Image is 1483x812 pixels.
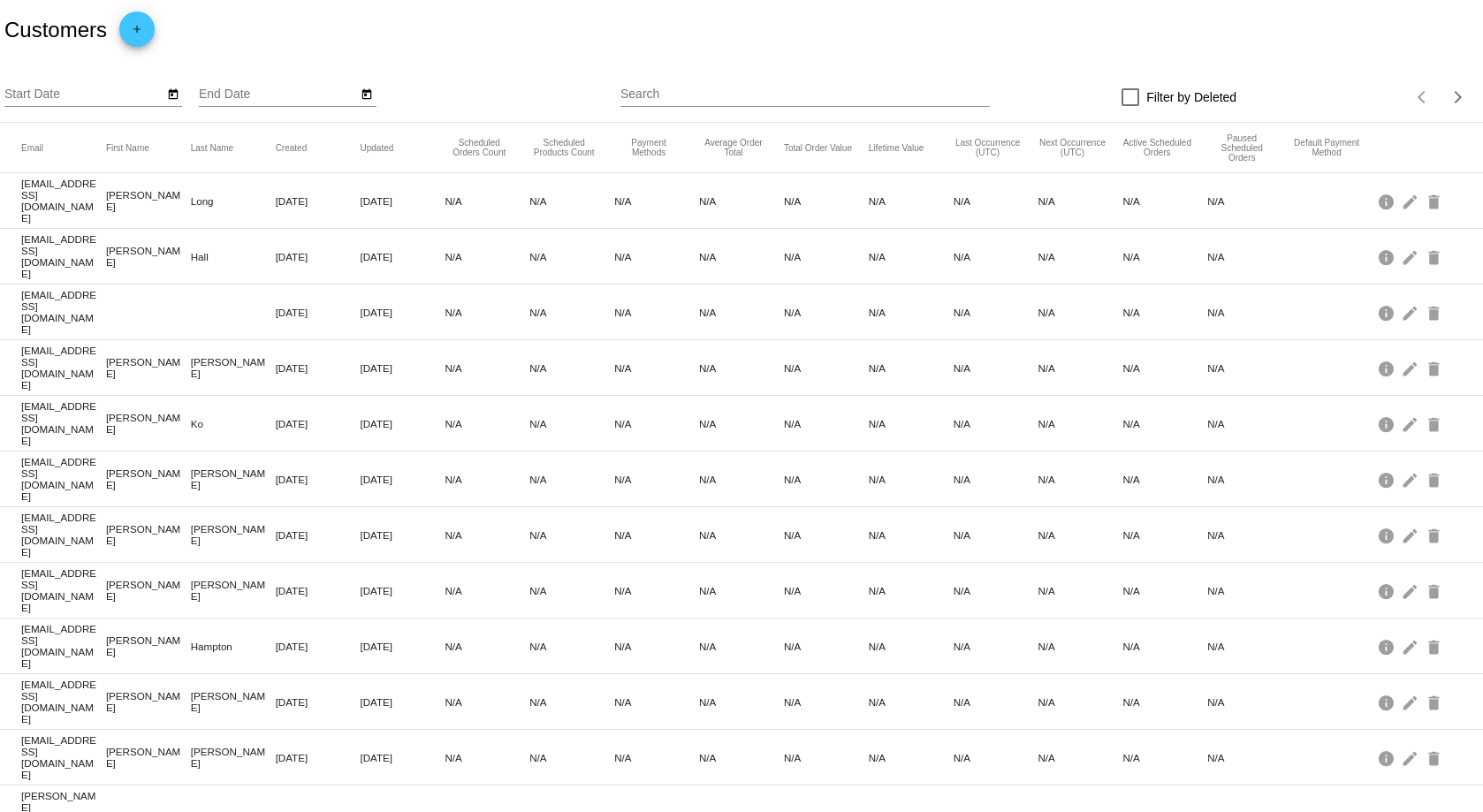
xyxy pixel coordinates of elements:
mat-cell: N/A [445,358,529,378]
mat-cell: [PERSON_NAME] [106,352,191,383]
mat-cell: N/A [614,358,699,378]
mat-cell: Ko [191,414,276,434]
mat-cell: N/A [1122,581,1207,601]
mat-cell: [PERSON_NAME] [106,463,191,495]
mat-cell: N/A [529,191,614,211]
mat-cell: N/A [1038,636,1123,656]
mat-icon: edit [1401,744,1422,771]
mat-cell: N/A [784,414,869,434]
mat-cell: N/A [869,302,954,323]
mat-cell: N/A [1122,636,1207,656]
mat-cell: [PERSON_NAME] [106,686,191,717]
mat-cell: N/A [784,636,869,656]
mat-cell: N/A [699,414,784,434]
mat-cell: N/A [954,414,1038,434]
mat-cell: [DATE] [361,581,445,601]
mat-cell: N/A [614,581,699,601]
mat-cell: N/A [1207,302,1292,323]
mat-cell: N/A [1038,247,1123,267]
mat-cell: [EMAIL_ADDRESS][DOMAIN_NAME] [21,452,106,506]
mat-icon: info [1377,744,1398,771]
mat-cell: N/A [445,636,529,656]
mat-cell: [EMAIL_ADDRESS][DOMAIN_NAME] [21,396,106,451]
mat-cell: N/A [1207,469,1292,489]
mat-cell: N/A [699,636,784,656]
button: Change sorting for TotalScheduledOrdersCount [445,138,513,157]
mat-cell: N/A [784,692,869,712]
button: Change sorting for FirstName [106,142,149,153]
mat-cell: N/A [954,358,1038,378]
mat-cell: N/A [699,302,784,323]
mat-cell: N/A [614,191,699,211]
mat-cell: N/A [445,747,529,768]
mat-cell: N/A [869,414,954,434]
mat-cell: [DATE] [276,692,361,712]
mat-cell: [DATE] [361,636,445,656]
mat-cell: N/A [954,747,1038,768]
mat-cell: [DATE] [276,302,361,323]
mat-cell: N/A [1038,692,1123,712]
mat-cell: N/A [954,469,1038,489]
mat-cell: [DATE] [361,525,445,545]
mat-cell: [DATE] [276,191,361,211]
mat-cell: [EMAIL_ADDRESS][DOMAIN_NAME] [21,340,106,395]
mat-cell: N/A [1038,747,1123,768]
mat-icon: edit [1401,243,1422,270]
mat-cell: [EMAIL_ADDRESS][DOMAIN_NAME] [21,618,106,673]
span: Filter by Deleted [1146,87,1236,108]
mat-cell: N/A [1038,581,1123,601]
mat-cell: [PERSON_NAME] [106,407,191,439]
mat-cell: [DATE] [276,358,361,378]
mat-cell: N/A [445,692,529,712]
mat-cell: N/A [445,469,529,489]
mat-cell: [PERSON_NAME] [191,463,276,495]
mat-icon: info [1377,243,1398,270]
mat-cell: [DATE] [361,302,445,323]
mat-cell: N/A [1038,469,1123,489]
mat-cell: N/A [1038,358,1123,378]
mat-icon: edit [1401,521,1422,549]
mat-cell: N/A [1122,414,1207,434]
mat-cell: [DATE] [361,414,445,434]
mat-cell: N/A [1207,525,1292,545]
mat-cell: N/A [445,191,529,211]
mat-cell: N/A [1122,692,1207,712]
mat-icon: delete [1425,410,1446,437]
mat-cell: N/A [529,581,614,601]
mat-cell: N/A [529,247,614,267]
mat-cell: Hampton [191,636,276,656]
mat-cell: Hall [191,247,276,267]
button: Change sorting for TotalProductsScheduledCount [529,138,598,157]
mat-cell: N/A [699,692,784,712]
mat-icon: info [1377,299,1398,326]
mat-cell: N/A [869,247,954,267]
mat-cell: N/A [1122,247,1207,267]
mat-icon: edit [1401,688,1422,716]
mat-icon: edit [1401,354,1422,382]
mat-cell: [DATE] [361,247,445,267]
button: Open calendar [164,84,182,102]
button: Change sorting for LastScheduledOrderOccurrenceUtc [954,138,1023,157]
mat-cell: N/A [1122,358,1207,378]
mat-icon: delete [1425,187,1446,215]
mat-cell: N/A [1122,525,1207,545]
mat-icon: add [126,23,148,44]
mat-cell: [PERSON_NAME] [191,741,276,773]
mat-cell: N/A [699,747,784,768]
mat-cell: N/A [784,191,869,211]
mat-cell: N/A [1038,525,1123,545]
mat-cell: N/A [869,747,954,768]
mat-cell: N/A [1207,581,1292,601]
mat-cell: [DATE] [276,747,361,768]
mat-cell: N/A [529,636,614,656]
mat-icon: delete [1425,243,1446,270]
mat-cell: N/A [869,581,954,601]
button: Change sorting for ScheduledOrderLTV [869,142,924,153]
mat-cell: [EMAIL_ADDRESS][DOMAIN_NAME] [21,674,106,729]
mat-icon: edit [1401,633,1422,660]
mat-icon: info [1377,410,1398,437]
mat-icon: delete [1425,466,1446,493]
mat-cell: N/A [1038,414,1123,434]
mat-icon: info [1377,466,1398,493]
mat-icon: delete [1425,354,1446,382]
